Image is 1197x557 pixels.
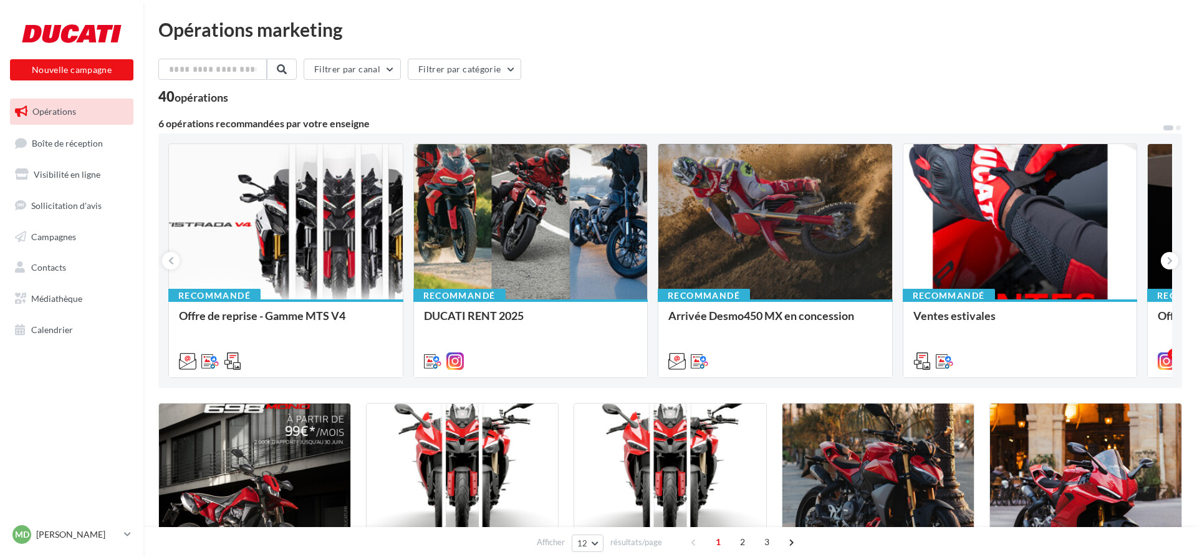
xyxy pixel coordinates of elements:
[7,224,136,250] a: Campagnes
[31,293,82,304] span: Médiathèque
[32,137,103,148] span: Boîte de réception
[537,536,565,548] span: Afficher
[7,130,136,157] a: Boîte de réception
[903,289,995,303] div: Recommandé
[424,309,524,322] span: DUCATI RENT 2025
[31,200,102,211] span: Sollicitation d'avis
[7,254,136,281] a: Contacts
[1168,349,1179,360] div: 8
[31,324,73,335] span: Calendrier
[572,535,603,552] button: 12
[158,119,1162,128] div: 6 opérations recommandées par votre enseigne
[757,532,777,552] span: 3
[413,289,506,303] div: Recommandé
[10,59,133,80] button: Nouvelle campagne
[658,289,750,303] div: Recommandé
[175,92,228,103] div: opérations
[31,262,66,273] span: Contacts
[610,536,662,548] span: résultats/page
[158,20,1182,39] div: Opérations marketing
[668,309,854,322] span: Arrivée Desmo450 MX en concession
[708,532,728,552] span: 1
[913,309,996,322] span: Ventes estivales
[158,90,228,104] div: 40
[7,193,136,219] a: Sollicitation d'avis
[7,162,136,188] a: Visibilité en ligne
[168,289,261,303] div: Recommandé
[179,309,345,322] span: Offre de reprise - Gamme MTS V4
[31,231,76,241] span: Campagnes
[408,59,521,80] button: Filtrer par catégorie
[32,106,76,117] span: Opérations
[34,169,100,180] span: Visibilité en ligne
[733,532,752,552] span: 2
[10,523,133,546] a: MD [PERSON_NAME]
[7,99,136,125] a: Opérations
[577,538,588,548] span: 12
[15,528,29,541] span: MD
[7,317,136,343] a: Calendrier
[7,286,136,312] a: Médiathèque
[36,528,119,541] p: [PERSON_NAME]
[304,59,401,80] button: Filtrer par canal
